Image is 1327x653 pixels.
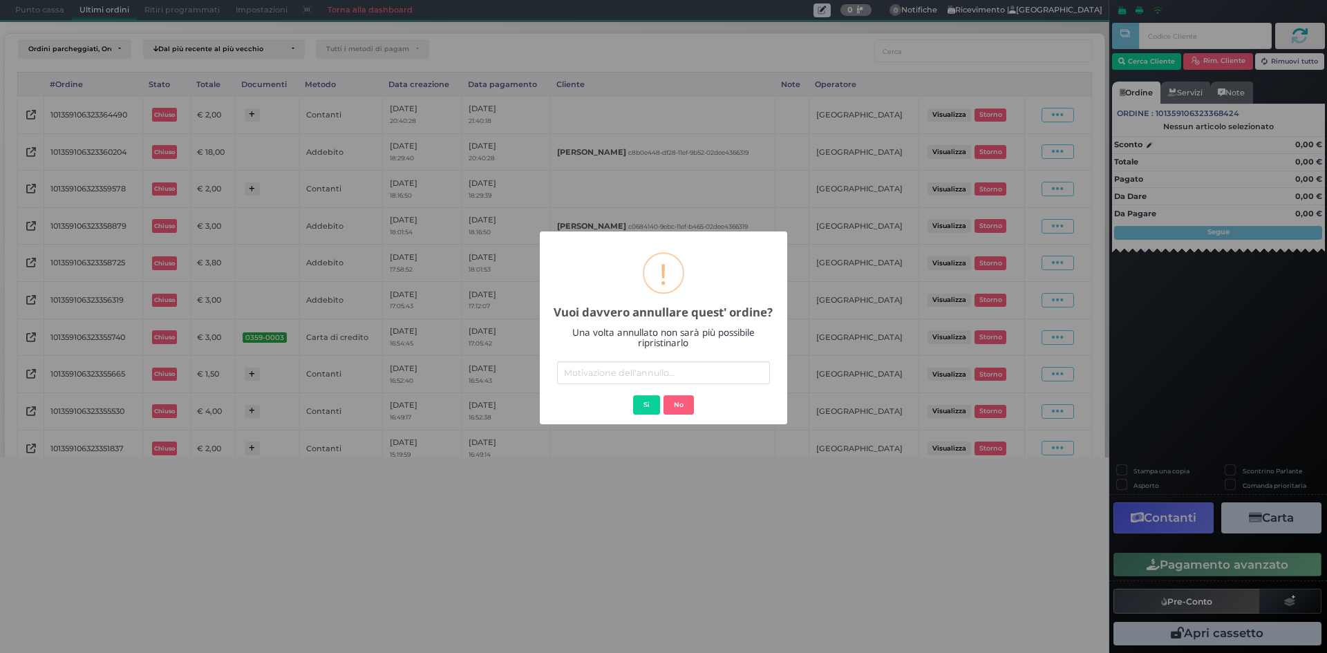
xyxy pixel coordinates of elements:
[633,395,660,415] button: Si
[540,297,787,319] h2: Vuoi davvero annullare quest' ordine?
[663,395,694,415] button: No
[557,361,770,384] input: Motivazione dell'annullo...
[554,328,773,348] h4: Una volta annullato non sarà più possibile ripristinarlo
[659,255,667,294] div: !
